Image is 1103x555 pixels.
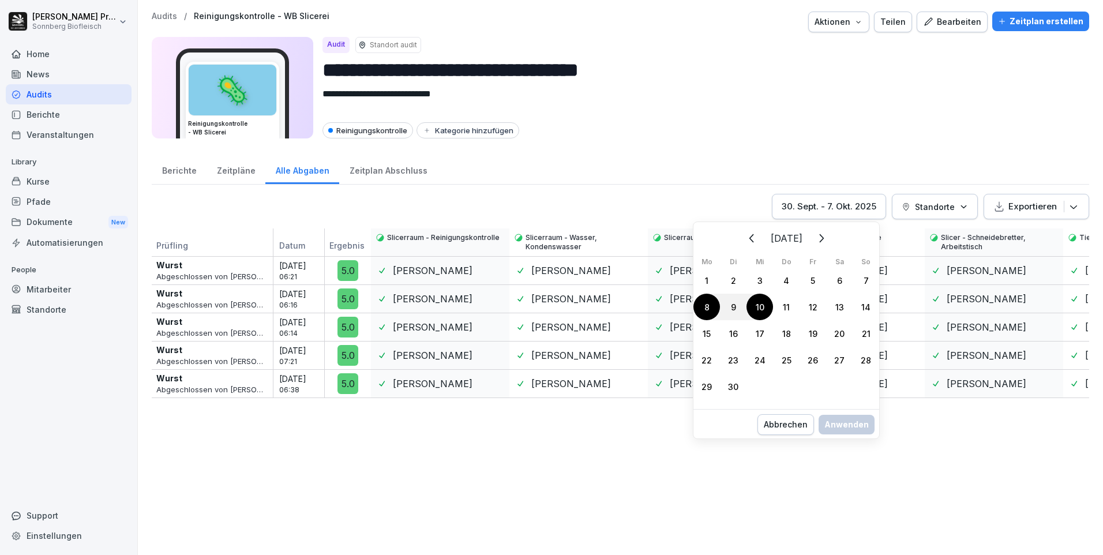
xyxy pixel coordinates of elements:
a: Mitarbeiter [6,279,132,299]
p: [PERSON_NAME] [393,292,472,306]
a: Zeitpläne [207,155,265,184]
div: 23 [720,347,746,373]
div: Donnerstag, 4. September 2025 [773,267,800,294]
p: [PERSON_NAME] [393,377,472,391]
div: Standorte [6,299,132,320]
div: 7 [853,267,879,294]
button: Abbrechen [757,414,814,435]
div: 16 [720,320,746,347]
div: Donnerstag, 18. September 2025 [773,320,800,347]
p: [PERSON_NAME] [531,320,611,334]
p: Abgeschlossen von [PERSON_NAME] [156,356,267,367]
div: 4 [773,267,800,294]
p: [DATE] [279,260,331,272]
div: Berichte [6,104,132,125]
div: Audit [322,37,350,53]
button: Bearbeiten [917,12,988,32]
p: / [184,12,187,21]
a: Audits [6,84,132,104]
p: Slicerraum - Wasser, Kondenswasser [526,233,643,252]
h3: Reinigungskontrolle - WB Slicerei [188,119,277,137]
button: Standorte [892,194,978,219]
div: Zeitplan Abschluss [339,155,437,184]
p: [PERSON_NAME] [670,292,749,306]
div: 6 [826,267,853,294]
div: September 2025 [693,226,879,400]
p: [DATE] [279,288,331,300]
div: Montag, 15. September 2025 [693,320,720,347]
div: News [6,64,132,84]
th: Di [720,257,746,267]
div: Teilen [880,16,906,28]
div: Freitag, 5. September 2025 [800,267,826,294]
div: Freitag, 12. September 2025 [800,294,826,320]
div: 5.0 [337,345,358,366]
div: New [108,216,128,229]
p: Reinigungskontrolle - WB Slicerei [194,12,329,21]
div: Veranstaltungen [6,125,132,145]
div: Dienstag, 9. September 2025 ausgewählt [720,294,746,320]
p: Prüfling [152,239,267,256]
button: Weiter [808,226,834,251]
div: Automatisierungen [6,232,132,253]
th: Mi [746,257,773,267]
p: Abgeschlossen von [PERSON_NAME] [156,384,267,396]
div: 27 [826,347,853,373]
div: Aktionen [815,16,863,28]
button: Zeitplan erstellen [992,12,1089,31]
div: 9 [720,294,746,320]
div: Montag, 8. September 2025 ausgewählt [693,294,720,320]
th: Do [773,257,800,267]
th: Mo [693,257,720,267]
div: Kategorie hinzufügen [422,126,513,135]
p: Abgeschlossen von [PERSON_NAME] [156,271,267,283]
div: 13 [826,294,853,320]
div: Montag, 1. September 2025 [693,267,720,294]
div: 10 [746,294,773,320]
a: Pfade [6,192,132,212]
p: [PERSON_NAME] [670,377,749,391]
p: Sonnberg Biofleisch [32,22,117,31]
div: 5.0 [337,373,358,394]
div: Abbrechen [764,418,808,431]
table: September 2025 [693,257,879,400]
p: Slicerraum - Bruchkontrolle [664,233,758,242]
p: [PERSON_NAME] [531,292,611,306]
div: Anwenden [824,418,869,431]
div: Dienstag, 23. September 2025 [720,347,746,373]
div: 18 [773,320,800,347]
p: Wurst [156,344,182,356]
p: Abgeschlossen von [PERSON_NAME] [156,299,267,311]
div: Mittwoch, 3. September 2025 [746,267,773,294]
div: Support [6,505,132,526]
button: Exportieren [984,194,1089,219]
div: Sonntag, 21. September 2025 [853,320,879,347]
p: [DATE] [279,316,331,328]
div: Samstag, 20. September 2025 [826,320,853,347]
a: Kurse [6,171,132,192]
div: Home [6,44,132,64]
p: Wurst [156,287,182,299]
div: 12 [800,294,826,320]
div: 3 [746,267,773,294]
div: 20 [826,320,853,347]
th: Sa [826,257,853,267]
div: 30 [720,373,746,400]
a: DokumenteNew [6,212,132,233]
a: Alle Abgaben [265,155,339,184]
div: Berichte [152,155,207,184]
div: 5.0 [337,288,358,309]
p: 06:16 [279,300,331,310]
div: 24 [746,347,773,373]
th: So [853,257,879,267]
div: 22 [693,347,720,373]
p: [DATE] [279,344,331,357]
div: Dienstag, 30. September 2025 [720,373,746,400]
p: Wurst [156,259,182,271]
div: 2 [720,267,746,294]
